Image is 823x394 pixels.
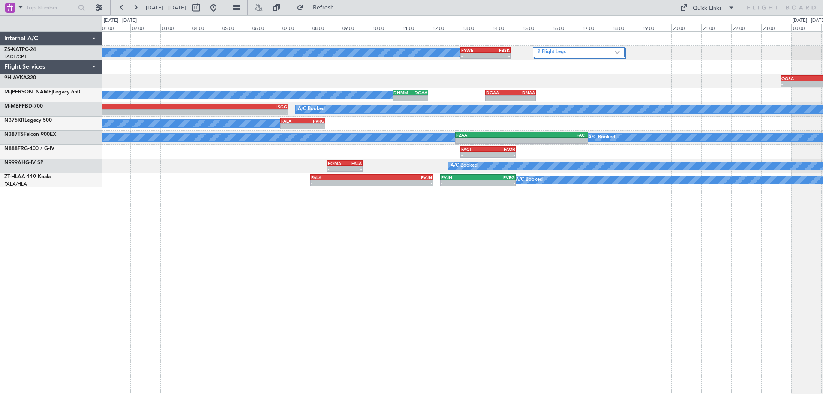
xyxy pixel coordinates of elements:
button: Refresh [293,1,344,15]
div: - [328,166,345,171]
div: A/C Booked [588,131,615,144]
div: - [461,152,488,157]
div: FVRG [478,175,515,180]
div: 20:00 [671,24,701,31]
a: ZT-HLAA-119 Koala [4,174,51,180]
div: 03:00 [160,24,190,31]
div: 06:00 [251,24,281,31]
div: FVRG [303,118,325,123]
div: FYWE [461,48,486,53]
div: 16:00 [551,24,581,31]
div: - [461,53,486,58]
a: FACT/CPT [4,54,27,60]
div: DGAA [411,90,427,95]
div: FQMA [328,161,345,166]
a: N375KRLegacy 500 [4,118,52,123]
div: FVJN [441,175,478,180]
div: - [488,152,515,157]
a: M-[PERSON_NAME]Legacy 650 [4,90,80,95]
div: - [511,96,535,101]
div: 22:00 [731,24,761,31]
div: - [441,180,478,186]
div: A/C Booked [516,174,543,186]
div: Quick Links [693,4,722,13]
div: FALA [281,118,303,123]
span: M-MBFF [4,104,25,109]
span: N888FR [4,146,24,151]
div: 10:00 [371,24,401,31]
input: Trip Number [26,1,75,14]
span: N387TS [4,132,24,137]
a: ZS-KATPC-24 [4,47,36,52]
div: 09:00 [341,24,371,31]
div: - [303,124,325,129]
div: - [456,138,522,143]
div: 21:00 [701,24,731,31]
div: 00:00 [791,24,821,31]
div: 04:00 [191,24,221,31]
span: ZS-KAT [4,47,22,52]
div: 07:00 [281,24,311,31]
div: 14:00 [491,24,521,31]
a: N999AHG-IV SP [4,160,43,165]
label: 2 Flight Legs [538,49,615,56]
span: M-[PERSON_NAME] [4,90,53,95]
span: ZT-HLA [4,174,21,180]
div: A/C Booked [451,159,478,172]
a: 9H-AVKA320 [4,75,36,81]
div: FZAA [456,132,522,138]
div: FALA [311,175,372,180]
div: FACT [461,147,488,152]
div: - [281,124,303,129]
a: N387TSFalcon 900EX [4,132,56,137]
a: N888FRG-400 / G-IV [4,146,54,151]
div: 18:00 [611,24,641,31]
div: - [486,96,511,101]
div: - [411,96,427,101]
span: 9H-AVK [4,75,23,81]
div: [DATE] - [DATE] [104,17,137,24]
div: - [478,180,515,186]
span: [DATE] - [DATE] [146,4,186,12]
img: arrow-gray.svg [615,51,620,54]
div: - [372,180,432,186]
div: 11:00 [401,24,431,31]
div: DNAA [511,90,535,95]
div: 15:00 [521,24,551,31]
div: - [311,180,372,186]
div: 19:00 [641,24,671,31]
div: FBSK [486,48,510,53]
div: FAOR [488,147,515,152]
div: A/C Booked [298,103,325,116]
div: 17:00 [581,24,611,31]
div: 13:00 [461,24,491,31]
div: - [134,110,287,115]
div: - [393,96,410,101]
button: Quick Links [676,1,739,15]
a: M-MBFFBD-700 [4,104,43,109]
div: DNMM [393,90,410,95]
div: - [486,53,510,58]
div: FACT [522,132,587,138]
div: 05:00 [221,24,251,31]
div: 02:00 [130,24,160,31]
div: 23:00 [761,24,791,31]
div: 01:00 [100,24,130,31]
span: N375KR [4,118,24,123]
div: - [345,166,362,171]
div: 08:00 [311,24,341,31]
div: FVJN [372,175,432,180]
a: FALA/HLA [4,181,27,187]
div: FALA [345,161,362,166]
span: Refresh [306,5,342,11]
div: 12:00 [431,24,461,31]
span: N999AH [4,160,25,165]
div: DGAA [486,90,511,95]
div: - [522,138,587,143]
div: LSGG [134,104,287,109]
